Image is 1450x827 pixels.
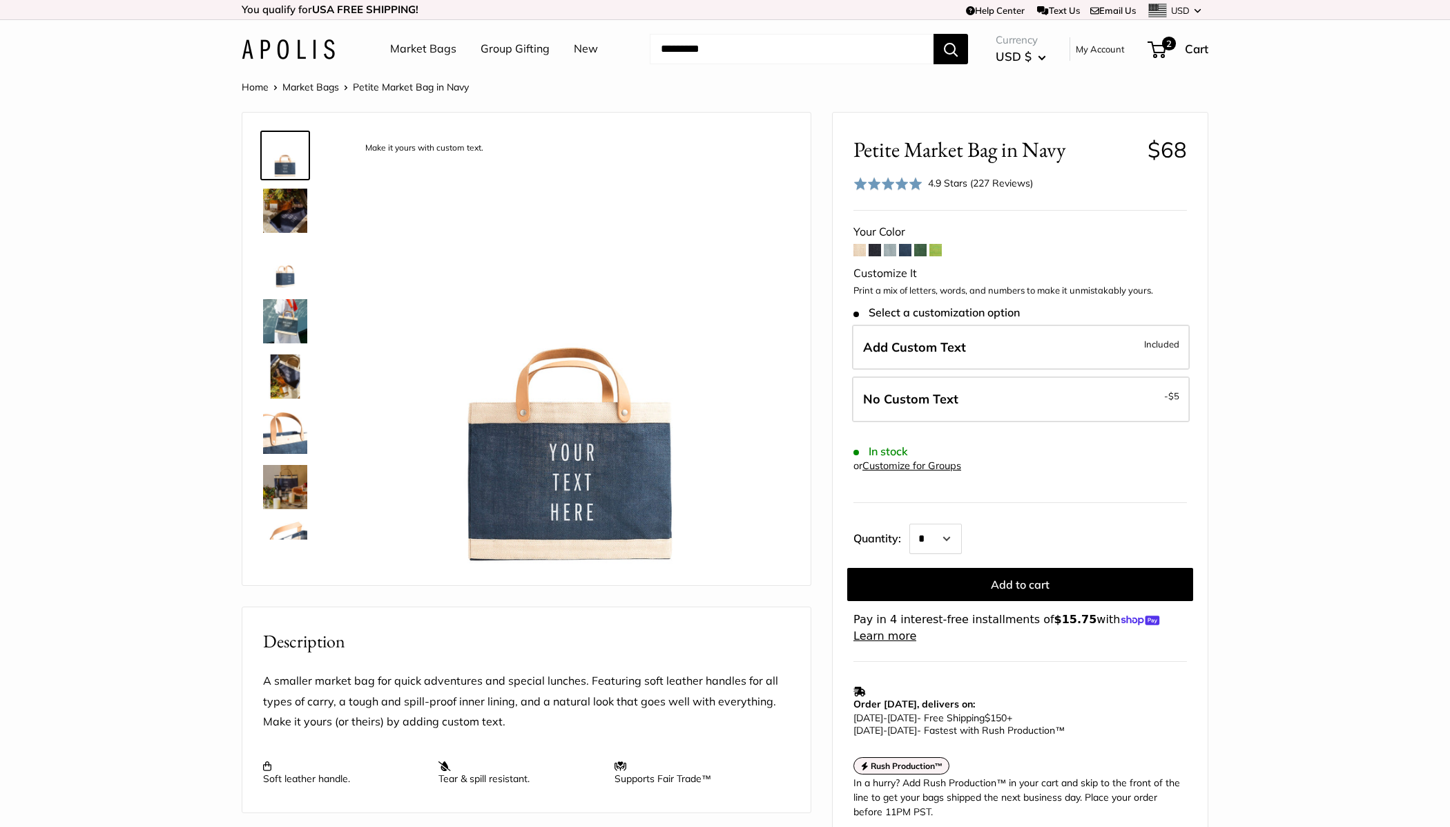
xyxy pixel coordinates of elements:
[390,39,456,59] a: Market Bags
[263,244,307,288] img: Petite Market Bag in Navy
[263,465,307,509] img: Petite Market Bag in Navy
[1144,336,1179,352] span: Included
[282,81,339,93] a: Market Bags
[1185,41,1208,56] span: Cart
[438,760,600,785] p: Tear & spill resistant.
[263,189,307,233] img: Petite Market Bag in Navy
[358,139,490,158] div: Make it yours with custom text.
[853,306,1020,319] span: Select a customization option
[481,39,550,59] a: Group Gifting
[260,352,310,401] a: Petite Market Bag in Navy
[883,712,887,724] span: -
[852,377,1190,422] label: Leave Blank
[863,339,966,355] span: Add Custom Text
[966,5,1025,16] a: Help Center
[853,712,1180,736] p: - Free Shipping +
[260,241,310,291] a: Petite Market Bag in Navy
[353,81,469,93] span: Petite Market Bag in Navy
[853,457,961,475] div: or
[996,46,1046,68] button: USD $
[853,445,908,458] span: In stock
[1037,5,1079,16] a: Text Us
[263,628,790,655] h2: Description
[242,81,269,93] a: Home
[1171,5,1190,16] span: USD
[853,698,975,710] strong: Order [DATE], delivers on:
[574,39,598,59] a: New
[242,78,469,96] nav: Breadcrumb
[853,712,883,724] span: [DATE]
[853,724,1065,736] span: - Fastest with Rush Production™
[263,671,790,733] p: A smaller market bag for quick adventures and special lunches. Featuring soft leather handles for...
[928,175,1033,191] div: 4.9 Stars (227 Reviews)
[260,462,310,512] a: Petite Market Bag in Navy
[853,520,909,554] label: Quantity:
[263,760,425,785] p: Soft leather handle.
[263,354,307,399] img: Petite Market Bag in Navy
[1168,390,1179,401] span: $5
[263,299,307,343] img: Petite Market Bag in Navy
[863,391,958,407] span: No Custom Text
[260,407,310,457] a: description_Super soft and durable leather handles.
[242,39,335,59] img: Apolis
[260,131,310,180] a: description_Make it yours with custom text.
[871,761,943,771] strong: Rush Production™
[853,284,1187,298] p: Print a mix of letters, words, and numbers to make it unmistakably yours.
[353,133,790,571] img: description_Make it yours with custom text.
[853,173,1033,193] div: 4.9 Stars (227 Reviews)
[1149,38,1208,60] a: 2 Cart
[853,263,1187,284] div: Customize It
[887,724,917,736] span: [DATE]
[883,724,887,736] span: -
[934,34,968,64] button: Search
[1148,136,1187,163] span: $68
[1076,41,1125,57] a: My Account
[263,520,307,564] img: description_Inner pocket good for daily drivers.
[260,517,310,567] a: description_Inner pocket good for daily drivers.
[847,568,1193,601] button: Add to cart
[263,410,307,454] img: description_Super soft and durable leather handles.
[996,30,1046,50] span: Currency
[853,724,883,736] span: [DATE]
[263,133,307,178] img: description_Make it yours with custom text.
[260,186,310,236] a: Petite Market Bag in Navy
[862,459,961,472] a: Customize for Groups
[312,3,418,16] strong: USA FREE SHIPPING!
[996,49,1032,64] span: USD $
[615,760,776,785] p: Supports Fair Trade™
[853,137,1137,162] span: Petite Market Bag in Navy
[1162,37,1176,50] span: 2
[1090,5,1136,16] a: Email Us
[650,34,934,64] input: Search...
[260,296,310,346] a: Petite Market Bag in Navy
[852,325,1190,370] label: Add Custom Text
[887,712,917,724] span: [DATE]
[853,222,1187,243] div: Your Color
[985,712,1007,724] span: $150
[1164,388,1179,404] span: -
